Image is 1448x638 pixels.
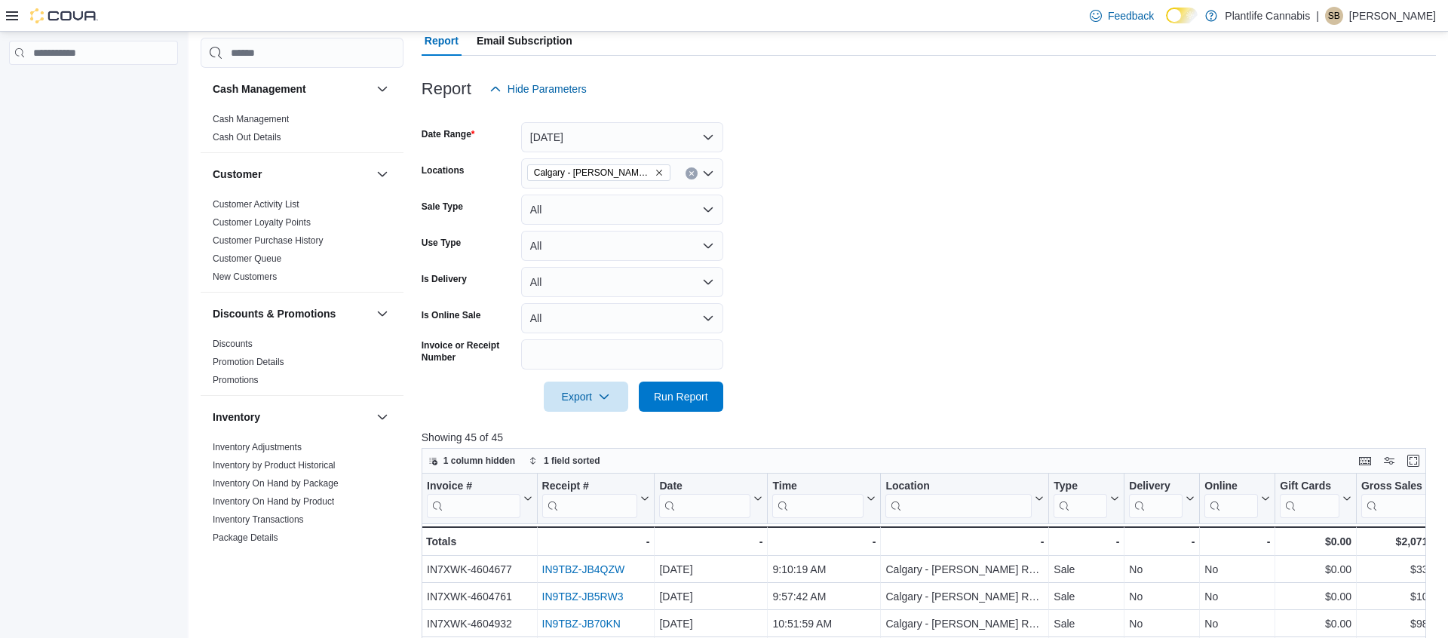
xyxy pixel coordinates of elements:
[1404,452,1422,470] button: Enter fullscreen
[541,480,649,518] button: Receipt #
[772,480,876,518] button: Time
[213,113,289,125] span: Cash Management
[1204,532,1270,551] div: -
[1166,8,1198,23] input: Dark Mode
[541,532,649,551] div: -
[521,195,723,225] button: All
[541,618,620,630] a: IN9TBZ-JB70KN
[213,532,278,543] a: Package Details
[201,195,403,292] div: Customer
[213,442,302,452] a: Inventory Adjustments
[1361,480,1431,518] div: Gross Sales
[1280,480,1339,494] div: Gift Cards
[772,560,876,578] div: 9:10:19 AM
[30,8,98,23] img: Cova
[1204,587,1270,606] div: No
[1204,560,1270,578] div: No
[1129,615,1195,633] div: No
[1204,480,1270,518] button: Online
[521,122,723,152] button: [DATE]
[213,357,284,367] a: Promotion Details
[521,267,723,297] button: All
[213,374,259,386] span: Promotions
[885,560,1044,578] div: Calgary - [PERSON_NAME] Regional
[1129,587,1195,606] div: No
[213,217,311,228] a: Customer Loyalty Points
[213,409,260,425] h3: Inventory
[213,495,334,508] span: Inventory On Hand by Product
[659,480,762,518] button: Date
[1054,480,1119,518] button: Type
[659,480,750,494] div: Date
[1361,587,1443,606] div: $10.99
[213,167,370,182] button: Customer
[1361,480,1443,518] button: Gross Sales
[1129,480,1183,518] div: Delivery
[477,26,572,56] span: Email Subscription
[213,81,306,97] h3: Cash Management
[1204,615,1270,633] div: No
[213,478,339,489] a: Inventory On Hand by Package
[213,253,281,265] span: Customer Queue
[1054,560,1119,578] div: Sale
[213,198,299,210] span: Customer Activity List
[422,201,463,213] label: Sale Type
[541,563,624,575] a: IN9TBZ-JB4QZW
[655,168,664,177] button: Remove Calgary - Shepard Regional from selection in this group
[213,235,324,246] a: Customer Purchase History
[422,430,1436,445] p: Showing 45 of 45
[1129,532,1195,551] div: -
[427,480,532,518] button: Invoice #
[1084,1,1160,31] a: Feedback
[1129,480,1195,518] button: Delivery
[544,382,628,412] button: Export
[686,167,698,179] button: Clear input
[483,74,593,104] button: Hide Parameters
[1129,560,1195,578] div: No
[1280,615,1351,633] div: $0.00
[659,560,762,578] div: [DATE]
[541,480,637,494] div: Receipt #
[541,590,623,603] a: IN9TBZ-JB5RW3
[1361,615,1443,633] div: $98.97
[213,409,370,425] button: Inventory
[544,455,600,467] span: 1 field sorted
[373,408,391,426] button: Inventory
[427,587,532,606] div: IN7XWK-4604761
[521,231,723,261] button: All
[1280,532,1351,551] div: $0.00
[422,339,515,363] label: Invoice or Receipt Number
[213,477,339,489] span: Inventory On Hand by Package
[373,165,391,183] button: Customer
[1280,560,1351,578] div: $0.00
[213,496,334,507] a: Inventory On Hand by Product
[213,306,336,321] h3: Discounts & Promotions
[427,615,532,633] div: IN7XWK-4604932
[1054,587,1119,606] div: Sale
[213,375,259,385] a: Promotions
[772,480,864,494] div: Time
[213,253,281,264] a: Customer Queue
[425,26,459,56] span: Report
[1380,452,1398,470] button: Display options
[213,532,278,544] span: Package Details
[422,309,481,321] label: Is Online Sale
[201,110,403,152] div: Cash Management
[213,306,370,321] button: Discounts & Promotions
[1356,452,1374,470] button: Keyboard shortcuts
[1349,7,1436,25] p: [PERSON_NAME]
[702,167,714,179] button: Open list of options
[373,80,391,98] button: Cash Management
[772,615,876,633] div: 10:51:59 AM
[534,165,652,180] span: Calgary - [PERSON_NAME] Regional
[443,455,515,467] span: 1 column hidden
[213,235,324,247] span: Customer Purchase History
[1328,7,1340,25] span: SB
[213,167,262,182] h3: Customer
[885,532,1044,551] div: -
[213,271,277,283] span: New Customers
[508,81,587,97] span: Hide Parameters
[885,480,1032,518] div: Location
[427,560,532,578] div: IN7XWK-4604677
[1054,480,1107,494] div: Type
